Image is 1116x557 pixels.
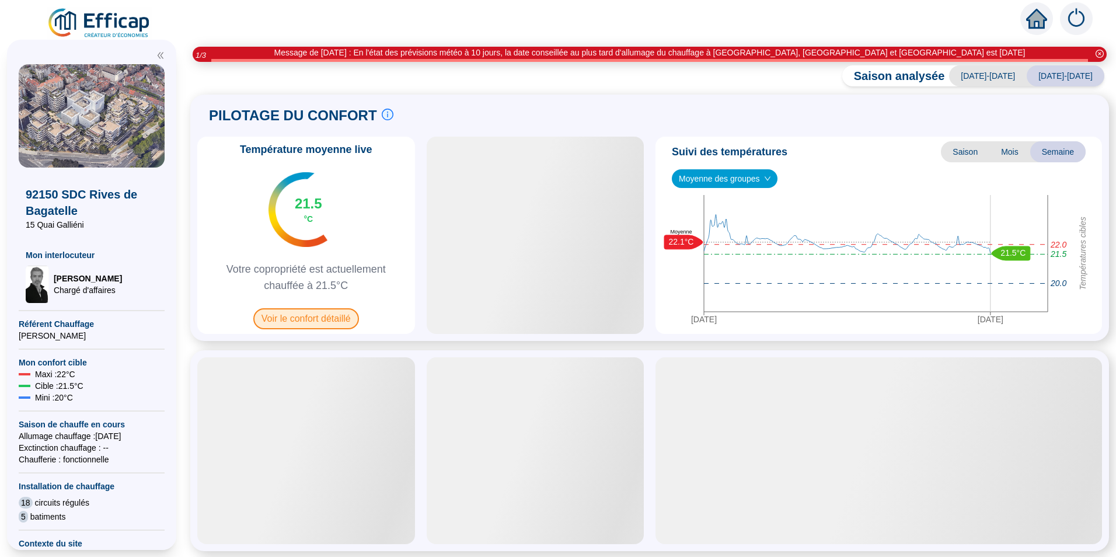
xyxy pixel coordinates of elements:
[1050,249,1066,259] tspan: 21.5
[35,368,75,380] span: Maxi : 22 °C
[196,51,206,60] i: 1 / 3
[1050,278,1066,288] tspan: 20.0
[35,392,73,403] span: Mini : 20 °C
[842,68,945,84] span: Saison analysée
[26,266,49,303] img: Chargé d'affaires
[19,442,165,454] span: Exctinction chauffage : --
[19,538,165,549] span: Contexte du site
[295,194,322,213] span: 21.5
[941,141,989,162] span: Saison
[672,144,787,160] span: Suivi des températures
[304,213,313,225] span: °C
[764,175,771,182] span: down
[19,481,165,492] span: Installation de chauffage
[1096,50,1104,58] span: close-circle
[1078,217,1087,290] tspan: Températures cibles
[1027,65,1104,86] span: [DATE]-[DATE]
[209,106,377,125] span: PILOTAGE DU CONFORT
[670,229,692,235] text: Moyenne
[382,109,393,120] span: info-circle
[26,249,158,261] span: Mon interlocuteur
[19,511,28,523] span: 5
[19,330,165,342] span: [PERSON_NAME]
[1050,240,1066,249] tspan: 22.0
[35,497,89,509] span: circuits régulés
[679,170,770,187] span: Moyenne des groupes
[35,380,83,392] span: Cible : 21.5 °C
[949,65,1027,86] span: [DATE]-[DATE]
[253,308,359,329] span: Voir le confort détaillé
[19,357,165,368] span: Mon confort cible
[19,430,165,442] span: Allumage chauffage : [DATE]
[669,236,694,246] text: 22.1°C
[978,315,1003,324] tspan: [DATE]
[1026,8,1047,29] span: home
[19,454,165,465] span: Chaufferie : fonctionnelle
[1030,141,1086,162] span: Semaine
[691,315,717,324] tspan: [DATE]
[233,141,379,158] span: Température moyenne live
[19,318,165,330] span: Référent Chauffage
[54,273,122,284] span: [PERSON_NAME]
[19,497,33,509] span: 18
[26,219,158,231] span: 15 Quai Galliéni
[26,186,158,219] span: 92150 SDC Rives de Bagatelle
[1060,2,1093,35] img: alerts
[1000,248,1026,257] text: 21.5°C
[202,261,410,294] span: Votre copropriété est actuellement chauffée à 21.5°C
[19,419,165,430] span: Saison de chauffe en cours
[30,511,66,523] span: batiments
[47,7,152,40] img: efficap energie logo
[989,141,1030,162] span: Mois
[156,51,165,60] span: double-left
[54,284,122,296] span: Chargé d'affaires
[268,172,327,247] img: indicateur températures
[274,47,1026,59] div: Message de [DATE] : En l'état des prévisions météo à 10 jours, la date conseillée au plus tard d'...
